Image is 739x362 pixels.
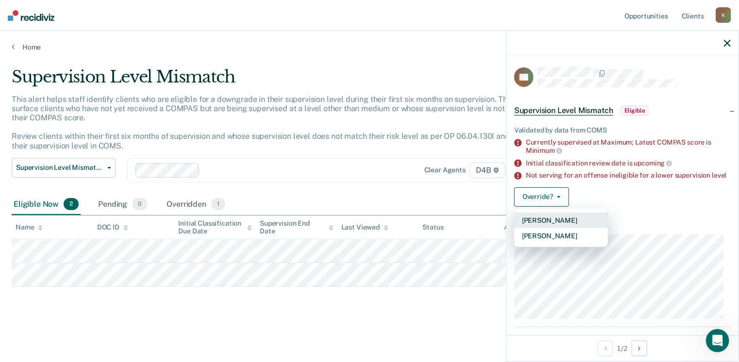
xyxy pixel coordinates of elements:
[514,335,731,343] dt: Milestones
[598,341,613,356] button: Previous Opportunity
[514,187,569,207] button: Override?
[526,171,731,180] div: Not serving for an offense ineligible for a lower supervision
[211,198,225,211] span: 1
[96,194,149,215] div: Pending
[16,164,103,172] span: Supervision Level Mismatch
[621,106,649,115] span: Eligible
[165,194,228,215] div: Overridden
[706,329,729,352] iframe: Intercom live chat
[506,335,739,361] div: 1 / 2
[526,159,731,167] div: Initial classification review date is
[634,159,672,167] span: upcoming
[178,219,252,236] div: Initial Classification Due Date
[514,106,613,115] span: Supervision Level Mismatch
[12,194,81,215] div: Eligible Now
[526,138,731,155] div: Currently supervised at Maximum; Latest COMPAS score is
[712,171,726,179] span: level
[470,163,505,178] span: D4B
[64,198,79,211] span: 2
[260,219,334,236] div: Supervision End Date
[8,10,54,21] img: Recidiviz
[12,67,566,95] div: Supervision Level Mismatch
[526,147,562,154] span: Minimum
[12,95,552,150] p: This alert helps staff identify clients who are eligible for a downgrade in their supervision lev...
[716,7,731,23] div: K
[423,223,444,231] div: Status
[514,126,731,134] div: Validated by data from COMS
[504,223,550,231] div: Assigned to
[424,166,466,174] div: Clear agents
[514,213,608,228] button: [PERSON_NAME]
[341,223,388,231] div: Last Viewed
[97,223,128,231] div: DOC ID
[12,43,727,51] a: Home
[514,228,608,244] button: [PERSON_NAME]
[16,223,43,231] div: Name
[632,341,647,356] button: Next Opportunity
[132,198,147,211] span: 0
[506,95,739,126] div: Supervision Level MismatchEligible
[514,222,731,230] dt: Supervision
